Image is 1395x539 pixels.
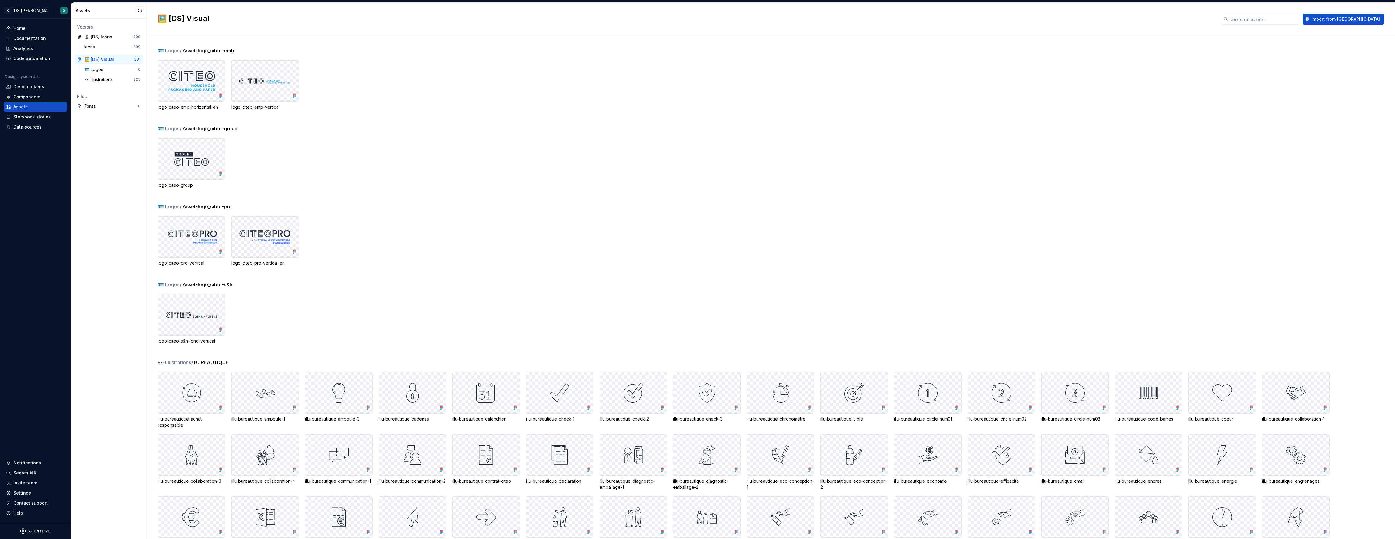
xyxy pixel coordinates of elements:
[14,8,53,14] div: DS [PERSON_NAME]
[180,125,182,132] span: /
[379,478,446,484] div: illu-bureautique_communication-2
[134,57,141,62] div: 331
[4,458,67,468] button: Notifications
[1115,478,1182,484] div: illu-bureautique_encres
[968,478,1035,484] div: illu-bureautique_efficacite
[1262,478,1330,484] div: illu-bureautique_engrenages
[82,42,143,52] a: Icons309
[5,74,41,79] div: Design system data
[77,24,141,30] div: Vectors
[673,416,741,422] div: illu-bureautique_check-3
[84,66,106,72] div: 🪪 Logos
[1262,416,1330,422] div: illu-bureautique_collaboration-1
[231,416,299,422] div: illu-bureautique_ampoule-1
[4,102,67,112] a: Assets
[180,203,182,210] span: /
[1,4,69,17] button: CDS [PERSON_NAME]O
[4,508,67,518] button: Help
[82,75,143,84] a: 👀 Illustrations325
[158,182,225,188] div: logo_citeo-group
[84,44,97,50] div: Icons
[158,47,182,54] span: 🪪 Logos
[13,25,26,31] div: Home
[138,104,141,109] div: 6
[968,416,1035,422] div: illu-bureautique_circle-num02
[13,460,41,466] div: Notifications
[305,478,373,484] div: illu-bureautique_communication-1
[138,67,141,72] div: 6
[673,478,741,490] div: illu-bureautique_diagnostic-emballage-2
[600,478,667,490] div: illu-bureautique_diagnostic-emballage-1
[13,35,46,41] div: Documentation
[158,125,182,132] span: 🪪 Logos
[194,359,229,366] span: BUREAUTIQUE
[452,478,520,484] div: illu-bureautique_contrat-citeo
[452,416,520,422] div: illu-bureautique_calendrier
[133,44,141,49] div: 309
[1311,16,1380,22] span: Import from [GEOGRAPHIC_DATA]
[1188,478,1256,484] div: illu-bureautique_energie
[76,8,136,14] div: Assets
[13,124,42,130] div: Data sources
[84,34,112,40] div: ♟️ [DS] Icons
[13,114,51,120] div: Storybook stories
[4,33,67,43] a: Documentation
[747,478,814,490] div: illu-bureautique_eco-conception-1
[13,55,50,62] div: Code automation
[13,480,37,486] div: Invite team
[77,93,141,100] div: Files
[4,82,67,92] a: Design tokens
[158,478,225,484] div: illu-bureautique_collaboration-3
[158,260,225,266] div: logo_citeo-pro-vertical
[158,203,182,210] span: 🪪 Logos
[84,76,115,83] div: 👀 Illustrations
[20,528,50,534] svg: Supernova Logo
[183,125,238,132] span: Asset-logo_citeo-group
[158,416,225,428] div: illu-bureautique_achat-responsable
[1188,416,1256,422] div: illu-bureautique_coeur
[13,84,44,90] div: Design tokens
[4,122,67,132] a: Data sources
[379,416,446,422] div: illu-bureautique_cadenas
[84,56,114,62] div: 🖼️ [DS] Visual
[600,416,667,422] div: illu-bureautique_check-2
[4,23,67,33] a: Home
[820,478,888,490] div: illu-bureautique_eco-conception-2
[13,500,48,506] div: Contact support
[747,416,814,422] div: illu-bureautique_chronometre
[13,490,31,496] div: Settings
[231,260,299,266] div: logo_citeo-pro-vertical-en
[191,359,193,365] span: /
[158,14,1214,23] h2: 🖼️ [DS] Visual
[84,103,138,109] div: Fonts
[1303,14,1384,25] button: Import from [GEOGRAPHIC_DATA]
[180,48,182,54] span: /
[180,281,182,287] span: /
[75,32,143,42] a: ♟️ [DS] Icons309
[231,104,299,110] div: logo_citeo-emp-vertical
[82,65,143,74] a: 🪪 Logos6
[13,94,40,100] div: Components
[526,416,593,422] div: illu-bureautique_check-1
[13,470,37,476] div: Search ⌘K
[75,55,143,64] a: 🖼️ [DS] Visual331
[894,478,962,484] div: illu-bureautique_economie
[158,359,193,366] span: 👀 Illustrations
[4,468,67,478] button: Search ⌘K
[894,416,962,422] div: illu-bureautique_circle-num01
[526,478,593,484] div: illu-bureautique_declaration
[183,203,232,210] span: Asset-logo_citeo-pro
[75,101,143,111] a: Fonts6
[231,478,299,484] div: illu-bureautique_collaboration-4
[183,47,234,54] span: Asset-logo_citeo-emb
[4,54,67,63] a: Code automation
[4,478,67,488] a: Invite team
[63,8,65,13] div: O
[1041,416,1109,422] div: illu-bureautique_circle-num03
[158,338,225,344] div: logo-citeo-s&h-long-vertical
[158,281,182,288] span: 🪪 Logos
[820,416,888,422] div: illu-bureautique_cible
[13,45,33,51] div: Analytics
[133,34,141,39] div: 309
